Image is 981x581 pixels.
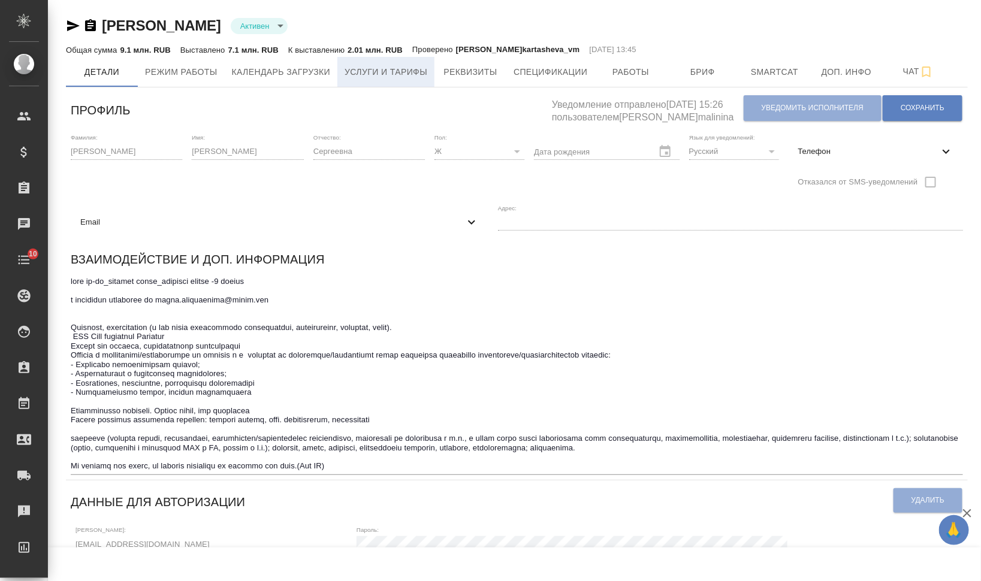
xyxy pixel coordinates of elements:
[798,176,918,188] span: Отказался от SMS-уведомлений
[313,134,341,140] label: Отчество:
[746,65,804,80] span: Smartcat
[83,19,98,33] button: Скопировать ссылку
[80,216,464,228] span: Email
[890,64,947,79] span: Чат
[434,134,447,140] label: Пол:
[689,134,755,140] label: Язык для уведомлений:
[939,515,969,545] button: 🙏
[71,250,325,269] h6: Взаимодействие и доп. информация
[66,19,80,33] button: Скопировать ссылку для ЯМессенджера
[66,46,120,55] p: Общая сумма
[434,143,524,160] div: Ж
[456,44,580,56] p: [PERSON_NAME]kartasheva_vm
[71,277,963,471] textarea: lore ip-do_sitamet conse_adipisci elitse -9 doeius t incididun utlaboree do magna.aliquaenima@min...
[228,46,279,55] p: 7.1 млн. RUB
[192,134,205,140] label: Имя:
[589,44,636,56] p: [DATE] 13:45
[919,65,934,79] svg: Подписаться
[73,65,131,80] span: Детали
[120,46,170,55] p: 9.1 млн. RUB
[180,46,228,55] p: Выставлено
[442,65,499,80] span: Реквизиты
[901,103,944,113] span: Сохранить
[71,209,488,235] div: Email
[602,65,660,80] span: Работы
[22,248,44,260] span: 10
[944,518,964,543] span: 🙏
[689,143,779,160] div: Русский
[345,65,427,80] span: Услуги и тарифы
[71,101,131,120] h6: Профиль
[145,65,218,80] span: Режим работы
[71,134,98,140] label: Фамилия:
[71,492,245,512] h6: Данные для авторизации
[412,44,456,56] p: Проверено
[288,46,348,55] p: К выставлению
[514,65,587,80] span: Спецификации
[357,527,379,533] label: Пароль:
[102,17,221,34] a: [PERSON_NAME]
[818,65,876,80] span: Доп. инфо
[674,65,732,80] span: Бриф
[231,18,288,34] div: Активен
[498,205,517,211] label: Адрес:
[798,146,939,158] span: Телефон
[883,95,962,121] button: Сохранить
[232,65,331,80] span: Календарь загрузки
[3,245,45,275] a: 10
[348,46,403,55] p: 2.01 млн. RUB
[789,138,963,165] div: Телефон
[237,21,273,31] button: Активен
[552,92,743,124] h5: Уведомление отправлено [DATE] 15:26 пользователем [PERSON_NAME]malinina
[76,527,126,533] label: [PERSON_NAME]:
